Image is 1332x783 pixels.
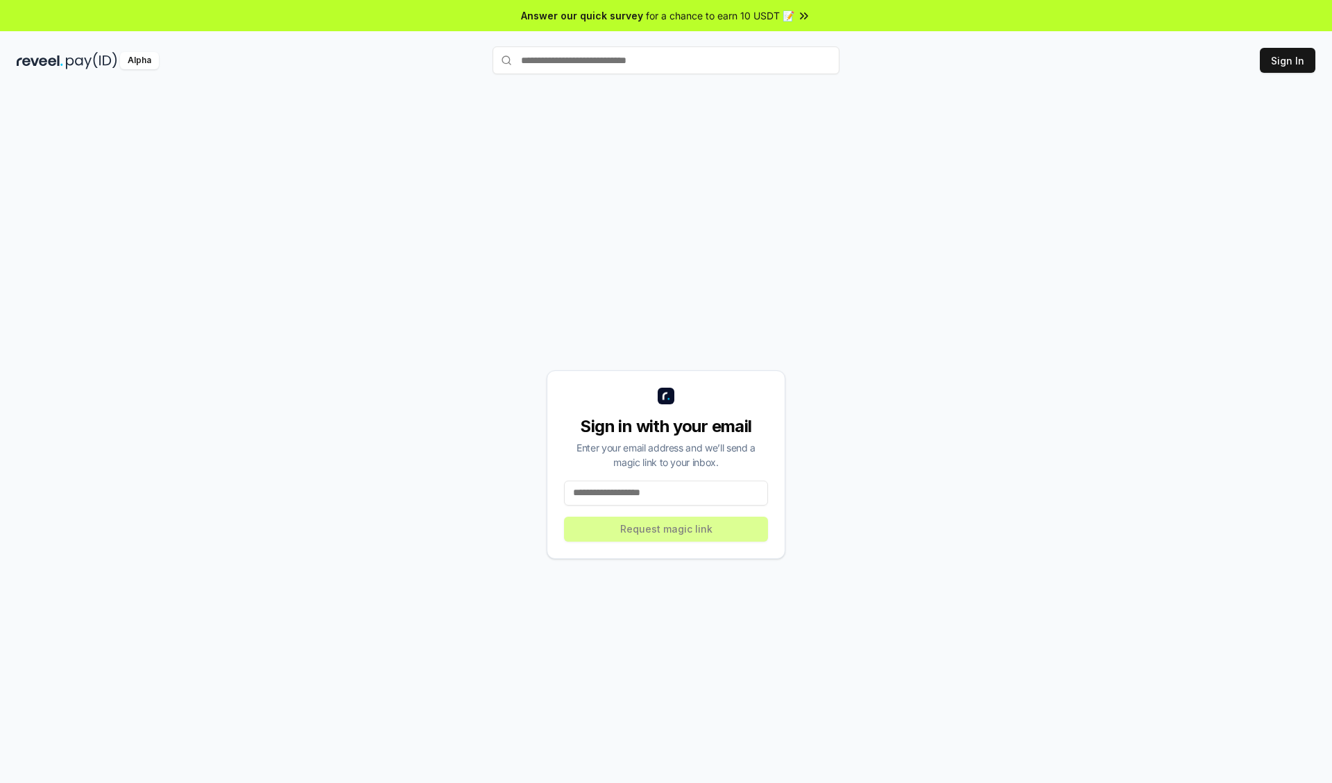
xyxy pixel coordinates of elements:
div: Sign in with your email [564,415,768,438]
img: logo_small [658,388,674,404]
span: for a chance to earn 10 USDT 📝 [646,8,794,23]
span: Answer our quick survey [521,8,643,23]
img: pay_id [66,52,117,69]
div: Alpha [120,52,159,69]
img: reveel_dark [17,52,63,69]
button: Sign In [1260,48,1315,73]
div: Enter your email address and we’ll send a magic link to your inbox. [564,440,768,470]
